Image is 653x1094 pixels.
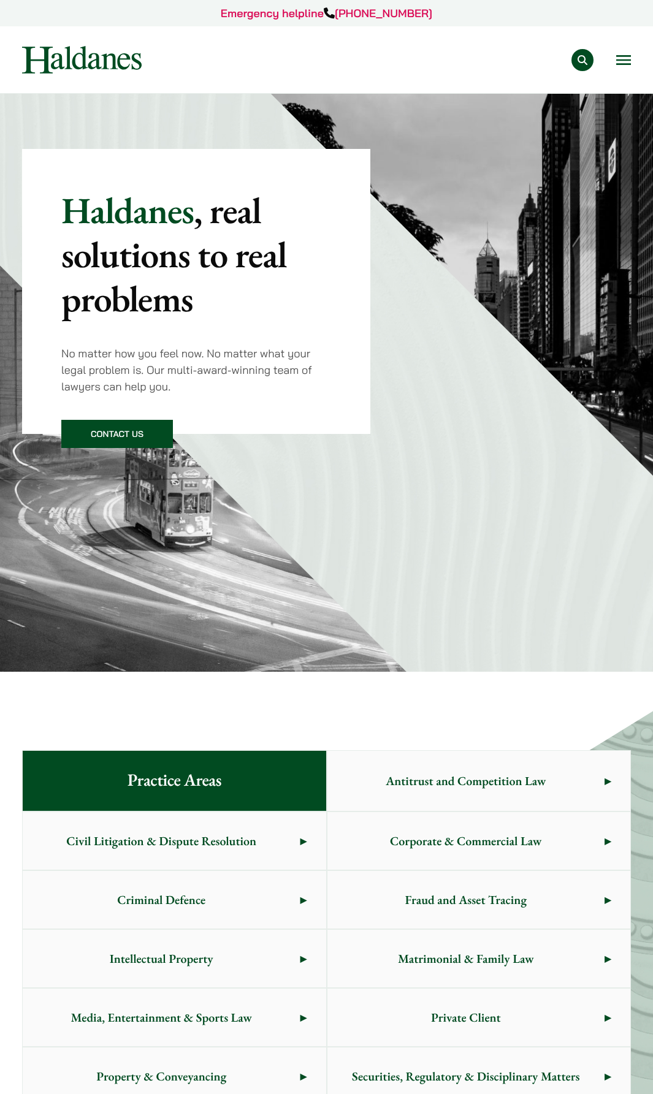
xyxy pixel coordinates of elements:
[23,930,326,987] a: Intellectual Property
[616,55,631,65] button: Open menu
[327,989,631,1046] a: Private Client
[23,871,326,929] a: Criminal Defence
[327,871,631,929] a: Fraud and Asset Tracing
[23,930,300,987] span: Intellectual Property
[108,751,241,811] span: Practice Areas
[61,188,331,321] p: Haldanes
[571,49,594,71] button: Search
[327,751,631,811] a: Antitrust and Competition Law
[61,345,331,395] p: No matter how you feel now. No matter what your legal problem is. Our multi-award-winning team of...
[327,752,605,810] span: Antitrust and Competition Law
[327,871,605,929] span: Fraud and Asset Tracing
[23,989,326,1046] a: Media, Entertainment & Sports Law
[23,812,326,870] a: Civil Litigation & Dispute Resolution
[23,989,300,1046] span: Media, Entertainment & Sports Law
[221,6,432,20] a: Emergency helpline[PHONE_NUMBER]
[327,930,605,987] span: Matrimonial & Family Law
[23,812,300,870] span: Civil Litigation & Dispute Resolution
[327,812,631,870] a: Corporate & Commercial Law
[22,46,142,74] img: Logo of Haldanes
[327,930,631,987] a: Matrimonial & Family Law
[61,186,286,322] mark: , real solutions to real problems
[327,989,605,1046] span: Private Client
[61,420,173,448] a: Contact Us
[23,871,300,929] span: Criminal Defence
[327,812,605,870] span: Corporate & Commercial Law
